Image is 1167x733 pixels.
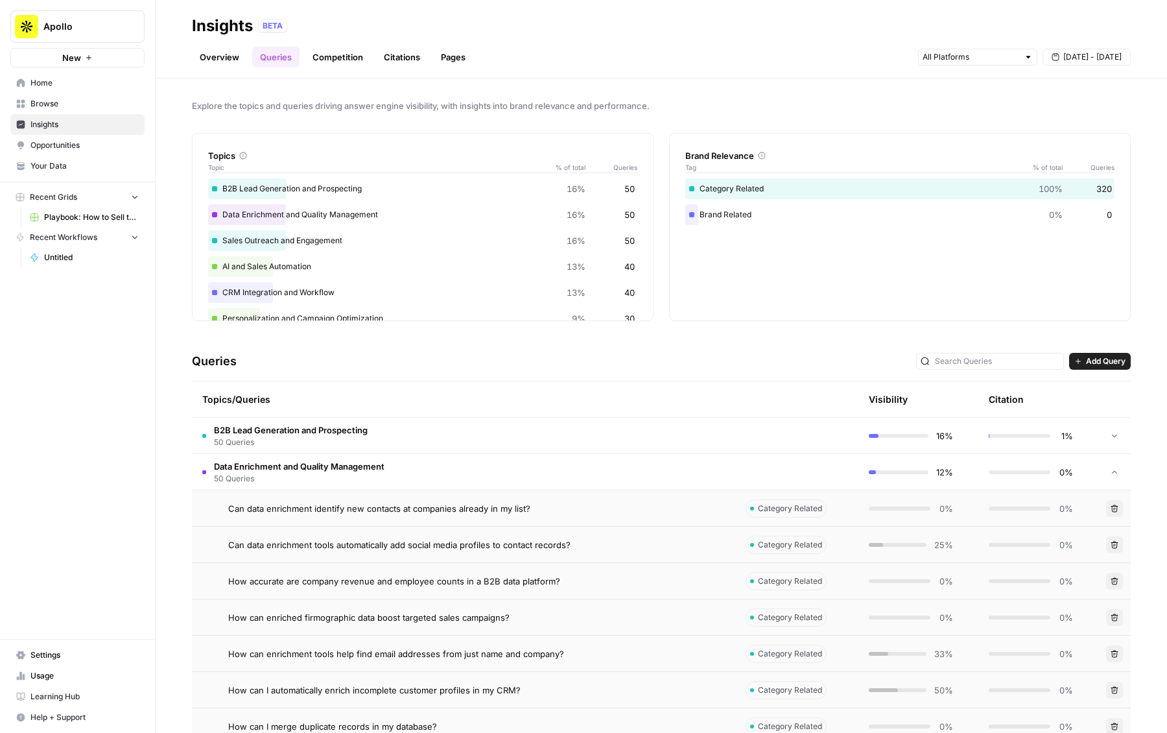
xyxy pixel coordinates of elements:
[1063,51,1122,63] span: [DATE] - [DATE]
[1043,49,1131,66] button: [DATE] - [DATE]
[192,99,1131,112] span: Explore the topics and queries driving answer engine visibility, with insights into brand relevan...
[1049,208,1063,221] span: 0%
[934,647,953,660] span: 33%
[30,98,139,110] span: Browse
[214,473,384,485] span: 50 Queries
[208,162,547,173] span: Topic
[1069,353,1131,370] button: Add Query
[758,684,822,696] span: Category Related
[10,666,145,686] a: Usage
[10,645,145,666] a: Settings
[1058,684,1073,697] span: 0%
[567,286,585,299] span: 13%
[936,429,953,442] span: 16%
[208,204,637,225] div: Data Enrichment and Quality Management
[572,312,585,325] span: 9%
[24,207,145,228] a: Playbook: How to Sell to "X" Leads Grid
[208,256,637,277] div: AI and Sales Automation
[208,308,637,329] div: Personalization and Campaign Optimization
[192,47,247,67] a: Overview
[30,160,139,172] span: Your Data
[1058,538,1073,551] span: 0%
[214,424,368,437] span: B2B Lead Generation and Prospecting
[1107,208,1112,221] span: 0
[10,48,145,67] button: New
[567,234,585,247] span: 16%
[1058,720,1073,733] span: 0%
[214,437,368,448] span: 50 Queries
[1086,355,1126,367] span: Add Query
[10,10,145,43] button: Workspace: Apollo
[10,135,145,156] a: Opportunities
[10,156,145,176] a: Your Data
[30,691,139,703] span: Learning Hub
[43,20,122,33] span: Apollo
[1058,466,1073,479] span: 0%
[624,208,635,221] span: 50
[258,19,287,32] div: BETA
[547,162,585,173] span: % of total
[192,352,237,370] h3: Queries
[30,649,139,661] span: Settings
[938,502,953,515] span: 0%
[30,712,139,723] span: Help + Support
[567,208,585,221] span: 16%
[624,234,635,247] span: 50
[208,149,637,162] div: Topics
[624,260,635,273] span: 40
[44,211,139,223] span: Playbook: How to Sell to "X" Leads Grid
[214,460,384,473] span: Data Enrichment and Quality Management
[938,611,953,624] span: 0%
[685,149,1114,162] div: Brand Relevance
[938,575,953,588] span: 0%
[305,47,371,67] a: Competition
[1096,182,1112,195] span: 320
[10,228,145,247] button: Recent Workflows
[685,178,1114,199] div: Category Related
[30,77,139,89] span: Home
[30,139,139,151] span: Opportunities
[10,686,145,707] a: Learning Hub
[685,204,1114,225] div: Brand Related
[935,355,1059,368] input: Search Queries
[567,182,585,195] span: 16%
[758,721,822,732] span: Category Related
[376,47,428,67] a: Citations
[30,670,139,682] span: Usage
[685,162,1024,173] span: Tag
[62,51,81,64] span: New
[10,707,145,728] button: Help + Support
[202,381,725,417] div: Topics/Queries
[30,232,97,243] span: Recent Workflows
[228,502,530,515] span: Can data enrichment identify new contacts at companies already in my list?
[192,16,253,36] div: Insights
[24,247,145,268] a: Untitled
[228,538,571,551] span: Can data enrichment tools automatically add social media profiles to contact records?
[10,93,145,114] a: Browse
[15,15,38,38] img: Apollo Logo
[934,684,953,697] span: 50%
[624,312,635,325] span: 30
[869,393,908,406] div: Visibility
[938,720,953,733] span: 0%
[1024,162,1063,173] span: % of total
[208,178,637,199] div: B2B Lead Generation and Prospecting
[228,647,564,660] span: How can enrichment tools help find email addresses from just name and company?
[228,720,437,733] span: How can I merge duplicate records in my database?
[44,252,139,263] span: Untitled
[936,466,953,479] span: 12%
[567,260,585,273] span: 13%
[1058,647,1073,660] span: 0%
[1058,575,1073,588] span: 0%
[252,47,300,67] a: Queries
[934,538,953,551] span: 25%
[758,539,822,551] span: Category Related
[10,73,145,93] a: Home
[758,612,822,623] span: Category Related
[30,119,139,130] span: Insights
[1039,182,1063,195] span: 100%
[1063,162,1114,173] span: Queries
[1058,611,1073,624] span: 0%
[10,114,145,135] a: Insights
[624,286,635,299] span: 40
